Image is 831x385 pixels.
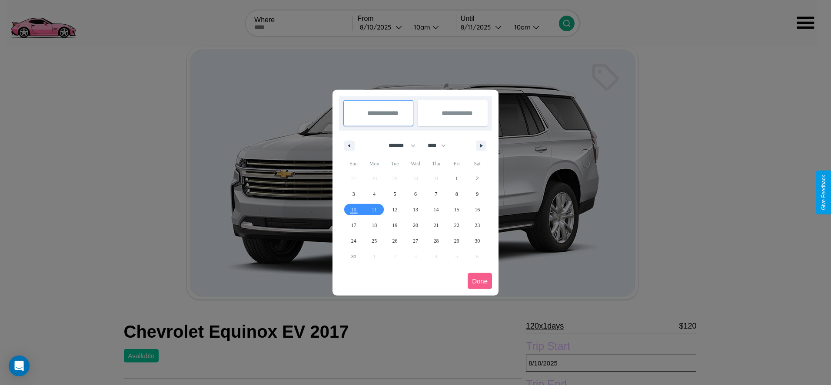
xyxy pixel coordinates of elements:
button: 14 [426,202,446,217]
div: Give Feedback [821,175,827,210]
button: 25 [364,233,384,249]
span: 8 [455,186,458,202]
span: 4 [373,186,376,202]
span: 22 [454,217,459,233]
button: 4 [364,186,384,202]
button: 8 [446,186,467,202]
span: 27 [413,233,418,249]
button: 20 [405,217,425,233]
span: 28 [433,233,439,249]
button: 22 [446,217,467,233]
button: 3 [343,186,364,202]
button: 19 [385,217,405,233]
span: 14 [433,202,439,217]
span: 18 [372,217,377,233]
span: Wed [405,157,425,171]
button: 28 [426,233,446,249]
span: Mon [364,157,384,171]
span: 25 [372,233,377,249]
span: 15 [454,202,459,217]
span: 2 [476,171,479,186]
button: 31 [343,249,364,264]
button: 16 [467,202,488,217]
button: 7 [426,186,446,202]
span: 19 [392,217,398,233]
button: 23 [467,217,488,233]
span: 29 [454,233,459,249]
span: Sat [467,157,488,171]
span: 21 [433,217,439,233]
span: 20 [413,217,418,233]
button: Done [468,273,492,289]
button: 30 [467,233,488,249]
span: Sun [343,157,364,171]
span: 5 [394,186,396,202]
button: 11 [364,202,384,217]
span: 31 [351,249,356,264]
span: 16 [475,202,480,217]
span: Tue [385,157,405,171]
span: 10 [351,202,356,217]
button: 5 [385,186,405,202]
span: 26 [392,233,398,249]
span: Thu [426,157,446,171]
button: 13 [405,202,425,217]
button: 15 [446,202,467,217]
span: 1 [455,171,458,186]
span: 9 [476,186,479,202]
button: 2 [467,171,488,186]
button: 10 [343,202,364,217]
button: 1 [446,171,467,186]
span: 6 [414,186,417,202]
span: 23 [475,217,480,233]
button: 12 [385,202,405,217]
button: 27 [405,233,425,249]
div: Open Intercom Messenger [9,355,30,376]
span: 13 [413,202,418,217]
span: Fri [446,157,467,171]
button: 24 [343,233,364,249]
span: 24 [351,233,356,249]
button: 6 [405,186,425,202]
span: 7 [435,186,437,202]
button: 29 [446,233,467,249]
button: 17 [343,217,364,233]
button: 26 [385,233,405,249]
button: 21 [426,217,446,233]
button: 9 [467,186,488,202]
span: 30 [475,233,480,249]
button: 18 [364,217,384,233]
span: 17 [351,217,356,233]
span: 11 [372,202,377,217]
span: 12 [392,202,398,217]
span: 3 [352,186,355,202]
